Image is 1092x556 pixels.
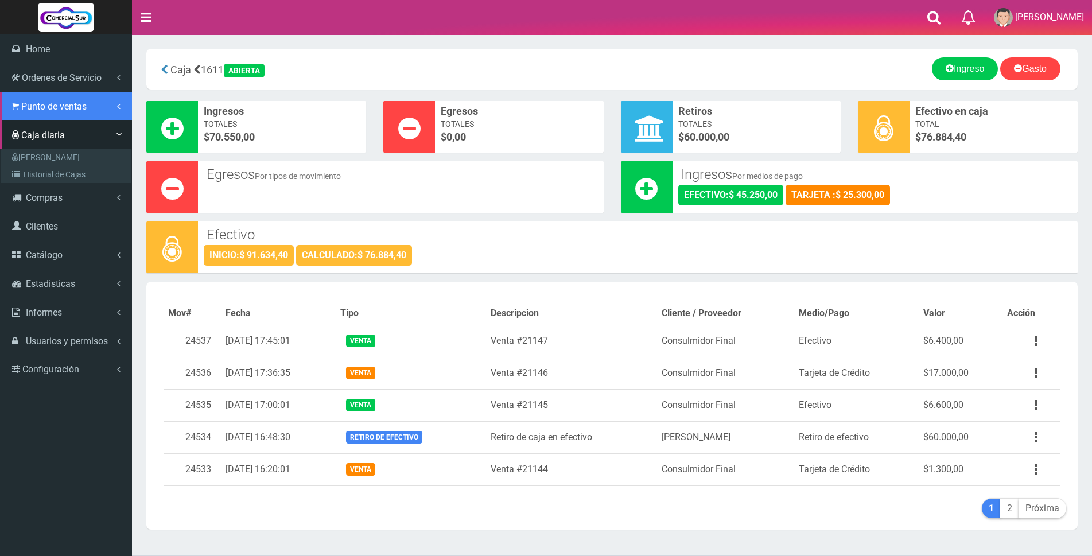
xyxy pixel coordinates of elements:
[26,221,58,232] span: Clientes
[657,389,795,421] td: Consulmidor Final
[915,104,1072,119] span: Efectivo en caja
[657,325,795,357] td: Consulmidor Final
[486,302,657,325] th: Descripcion
[164,325,221,357] td: 24537
[26,192,63,203] span: Compras
[204,130,360,145] span: $
[221,357,335,389] td: [DATE] 17:36:35
[221,389,335,421] td: [DATE] 17:00:01
[678,104,835,119] span: Retiros
[346,335,375,347] span: Venta
[22,72,102,83] span: Ordenes de Servicio
[486,453,657,485] td: Venta #21144
[26,250,63,260] span: Catálogo
[446,131,466,143] font: 0,00
[919,389,1003,421] td: $6.600,00
[684,131,729,143] font: 60.000,00
[994,8,1013,27] img: User Image
[915,118,1072,130] span: Total
[239,250,288,260] strong: $ 91.634,40
[336,302,486,325] th: Tipo
[921,131,966,143] span: 76.884,40
[22,364,79,375] span: Configuración
[346,463,375,475] span: Venta
[21,101,87,112] span: Punto de ventas
[296,245,412,266] div: CALCULADO:
[657,421,795,453] td: [PERSON_NAME]
[786,185,890,205] div: TARJETA :
[732,172,803,181] small: Por medios de pago
[207,227,1069,242] h3: Efectivo
[794,389,918,421] td: Efectivo
[3,149,131,166] a: [PERSON_NAME]
[919,421,1003,453] td: $60.000,00
[3,166,131,183] a: Historial de Cajas
[26,44,50,55] span: Home
[919,357,1003,389] td: $17.000,00
[1000,57,1060,80] a: Gasto
[919,325,1003,357] td: $6.400,00
[835,189,884,200] strong: $ 25.300,00
[346,399,375,411] span: Venta
[441,104,597,119] span: Egresos
[794,453,918,485] td: Tarjeta de Crédito
[164,421,221,453] td: 24534
[164,453,221,485] td: 24533
[221,302,335,325] th: Fecha
[681,167,1070,182] h3: Ingresos
[164,357,221,389] td: 24536
[1002,302,1060,325] th: Acción
[441,118,597,130] span: Totales
[794,325,918,357] td: Efectivo
[170,64,191,76] span: Caja
[729,189,778,200] strong: $ 45.250,00
[989,503,994,514] b: 1
[204,245,294,266] div: INICIO:
[657,302,795,325] th: Cliente / Proveedor
[221,421,335,453] td: [DATE] 16:48:30
[486,389,657,421] td: Venta #21145
[486,357,657,389] td: Venta #21146
[164,302,221,325] th: Mov#
[346,367,375,379] span: Venta
[26,278,75,289] span: Estadisticas
[441,130,597,145] span: $
[21,130,65,141] span: Caja diaria
[221,453,335,485] td: [DATE] 16:20:01
[1019,499,1066,519] a: Próxima
[207,167,595,182] h3: Egresos
[919,453,1003,485] td: $1.300,00
[794,357,918,389] td: Tarjeta de Crédito
[164,389,221,421] td: 24535
[794,421,918,453] td: Retiro de efectivo
[204,104,360,119] span: Ingresos
[657,453,795,485] td: Consulmidor Final
[915,130,1072,145] span: $
[357,250,406,260] strong: $ 76.884,40
[1015,11,1084,22] span: [PERSON_NAME]
[678,185,783,205] div: EFECTIVO:
[1000,499,1019,519] a: 2
[204,118,360,130] span: Totales
[255,172,341,181] small: Por tipos de movimiento
[678,118,835,130] span: Totales
[486,325,657,357] td: Venta #21147
[26,307,62,318] span: Informes
[919,302,1003,325] th: Valor
[26,336,108,347] span: Usuarios y permisos
[794,302,918,325] th: Medio/Pago
[678,130,835,145] span: $
[346,431,422,443] span: Retiro de efectivo
[486,421,657,453] td: Retiro de caja en efectivo
[155,57,460,81] div: 1611
[657,357,795,389] td: Consulmidor Final
[38,3,94,32] img: Logo grande
[221,325,335,357] td: [DATE] 17:45:01
[209,131,255,143] font: 70.550,00
[932,57,998,80] a: Ingreso
[224,64,265,77] div: ABIERTA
